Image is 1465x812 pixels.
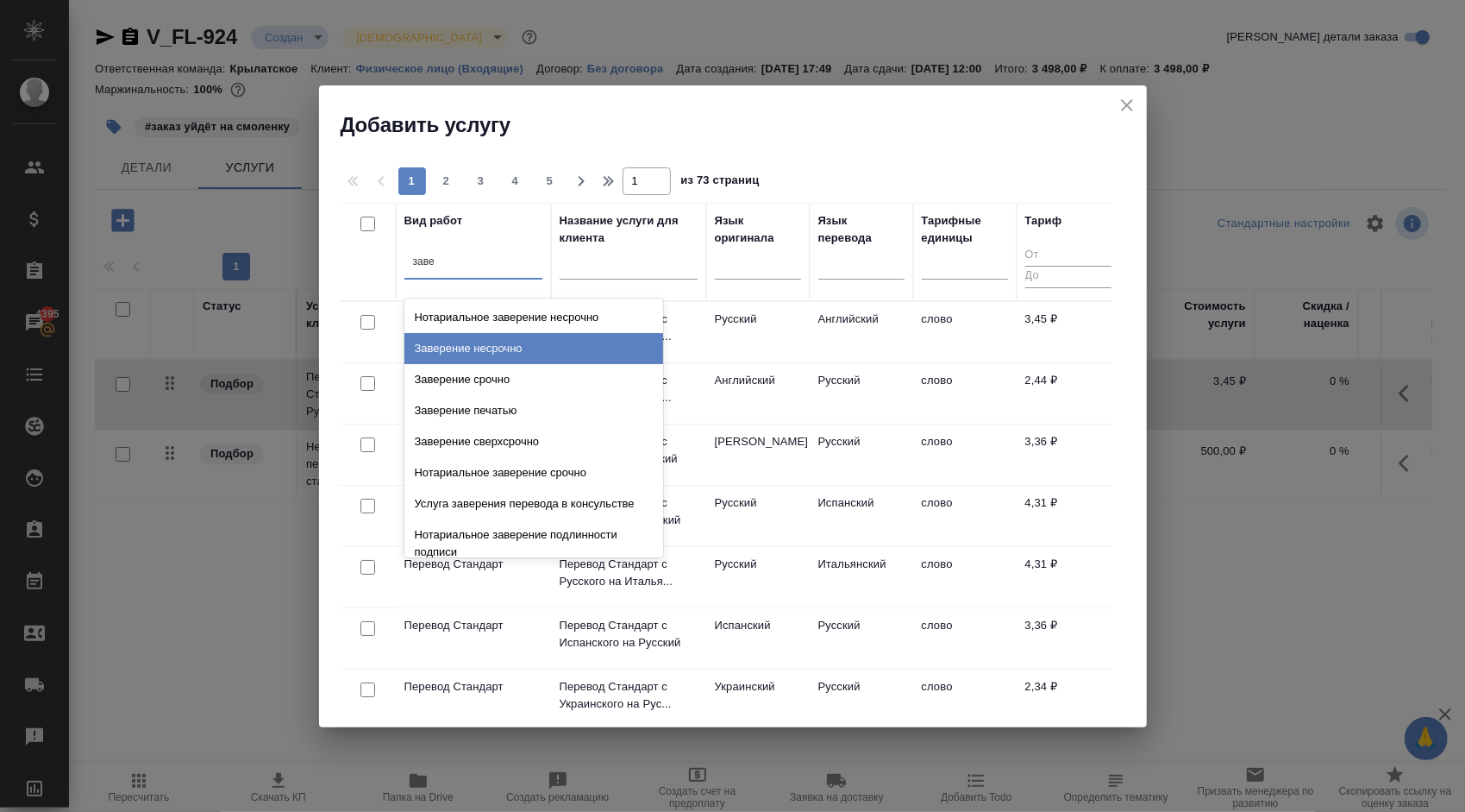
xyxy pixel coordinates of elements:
p: Перевод Стандарт [404,617,542,634]
div: Заверение срочно [404,364,663,395]
p: Перевод Стандарт с Украинского на Рус... [560,678,698,713]
td: Итальянский [810,547,913,607]
td: слово [913,547,1017,607]
td: 2,34 ₽ [1017,670,1120,730]
td: 3,36 ₽ [1017,608,1120,669]
span: 3 [467,173,495,190]
td: слово [913,608,1017,669]
td: Русский [810,425,913,485]
td: слово [913,670,1017,730]
td: 4,31 ₽ [1017,547,1120,607]
td: слово [913,425,1017,485]
td: 2,44 ₽ [1017,363,1120,424]
td: Украинский [706,670,810,730]
button: 5 [536,167,564,195]
td: Русский [810,608,913,669]
div: Тариф [1025,212,1062,230]
div: Название услуги для клиента [560,212,698,247]
td: Испанский [706,608,810,669]
p: Перевод Стандарт [404,556,542,573]
div: Заверение сверхсрочно [404,426,663,457]
td: слово [913,363,1017,424]
span: из 73 страниц [681,170,760,195]
div: Заверение несрочно [404,333,663,364]
p: Перевод Стандарт с Испанского на Русский [560,617,698,651]
td: 3,36 ₽ [1017,425,1120,485]
button: 2 [433,167,460,195]
h2: Добавить услугу [341,111,1147,139]
div: Язык оригинала [715,212,801,247]
span: 4 [502,173,529,190]
td: Русский [706,547,810,607]
button: close [1114,92,1140,118]
td: слово [913,302,1017,362]
td: 4,31 ₽ [1017,486,1120,546]
div: Нотариальное заверение несрочно [404,302,663,333]
button: 3 [467,167,495,195]
input: От [1025,245,1111,267]
td: Английский [706,363,810,424]
button: 4 [502,167,529,195]
div: Язык перевода [818,212,905,247]
span: 2 [433,173,460,190]
span: 5 [536,173,564,190]
div: Нотариальное заверение срочно [404,457,663,488]
td: 3,45 ₽ [1017,302,1120,362]
p: Перевод Стандарт [404,678,542,696]
div: Услуга заверения перевода в консульстве [404,488,663,519]
div: Заверение печатью [404,395,663,426]
input: До [1025,266,1111,287]
td: Английский [810,302,913,362]
div: Вид работ [404,212,463,230]
div: Тарифные единицы [922,212,1008,247]
td: Русский [810,363,913,424]
td: [PERSON_NAME] [706,425,810,485]
p: Перевод Стандарт с Русского на Италья... [560,556,698,590]
td: Русский [810,670,913,730]
td: Испанский [810,486,913,546]
td: слово [913,486,1017,546]
td: Русский [706,302,810,362]
td: Русский [706,486,810,546]
div: Нотариальное заверение подлинности подписи [404,519,663,568]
